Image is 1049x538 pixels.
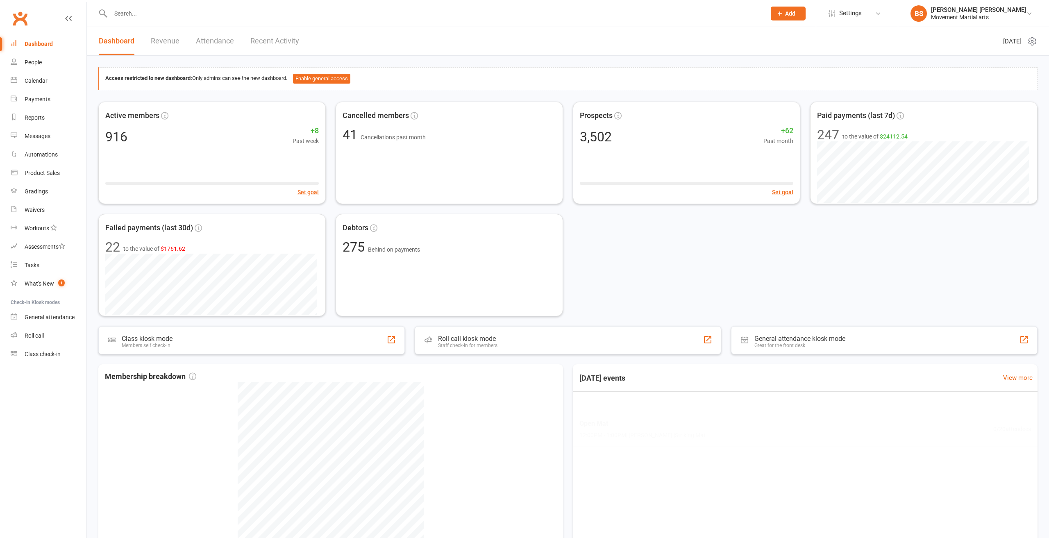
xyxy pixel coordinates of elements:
input: Search... [108,8,760,19]
span: Membership breakdown [105,371,196,383]
span: Open Mat [579,418,706,429]
span: 41 [343,127,361,143]
div: Roll call [25,332,44,339]
div: Class kiosk mode [122,335,173,343]
span: Paid payments (last 7d) [817,110,895,122]
div: What's New [25,280,54,287]
a: Waivers [11,201,86,219]
div: BS [910,5,927,22]
div: Calendar [25,77,48,84]
span: Failed payments (last 30d) [105,222,193,234]
a: View more [1003,373,1033,383]
a: General attendance kiosk mode [11,308,86,327]
div: [PERSON_NAME] [PERSON_NAME] [931,6,1026,14]
div: 22 [105,241,120,254]
div: Only admins can see the new dashboard. [105,74,1031,84]
a: Roll call [11,327,86,345]
span: Settings [839,4,862,23]
a: Reports [11,109,86,127]
a: Class kiosk mode [11,345,86,363]
span: to the value of [123,244,185,253]
div: Members self check-in [122,343,173,348]
span: $1761.62 [161,245,185,252]
div: Payments [25,96,50,102]
span: Active members [105,110,159,122]
button: Enable general access [293,74,350,84]
span: 1 [58,279,65,286]
span: 0 / 20 attendees [993,424,1031,434]
a: Automations [11,145,86,164]
a: People [11,53,86,72]
span: 275 [343,239,368,255]
div: General attendance [25,314,75,320]
div: Class check-in [25,351,61,357]
div: 3,502 [580,130,612,143]
span: $24112.54 [880,133,908,140]
a: Recent Activity [250,27,299,55]
span: Debtors [343,222,368,234]
a: Dashboard [11,35,86,53]
a: Assessments [11,238,86,256]
div: Workouts [25,225,49,232]
span: +62 [763,125,793,137]
div: Tasks [25,262,39,268]
span: Prospects [580,110,613,122]
div: Staff check-in for members [438,343,497,348]
button: Set goal [297,188,319,197]
div: Product Sales [25,170,60,176]
a: Product Sales [11,164,86,182]
div: Movement Martial arts [931,14,1026,21]
button: Set goal [772,188,793,197]
a: Messages [11,127,86,145]
div: Waivers [25,207,45,213]
div: Automations [25,151,58,158]
div: Gradings [25,188,48,195]
span: 12:00PM - 1:00PM | [PERSON_NAME] | Striking Mat [579,431,706,440]
a: Attendance [196,27,234,55]
span: Cancelled members [343,110,409,122]
span: Past week [293,136,319,145]
div: People [25,59,42,66]
a: Payments [11,90,86,109]
div: 247 [817,128,839,141]
div: Great for the front desk [754,343,845,348]
div: 916 [105,130,127,143]
a: Dashboard [99,27,134,55]
a: Calendar [11,72,86,90]
div: Dashboard [25,41,53,47]
strong: Access restricted to new dashboard: [105,75,192,81]
a: Gradings [11,182,86,201]
a: Tasks [11,256,86,275]
h3: [DATE] events [573,371,632,386]
div: General attendance kiosk mode [754,335,845,343]
a: What's New1 [11,275,86,293]
div: Assessments [25,243,65,250]
span: Behind on payments [368,246,420,253]
span: [DATE] [1003,36,1022,46]
div: Reports [25,114,45,121]
div: Messages [25,133,50,139]
span: Cancellations past month [361,134,426,141]
span: to the value of [842,132,908,141]
span: +8 [293,125,319,137]
a: Workouts [11,219,86,238]
a: Revenue [151,27,179,55]
a: Clubworx [10,8,30,29]
div: Roll call kiosk mode [438,335,497,343]
span: Add [785,10,795,17]
button: Add [771,7,806,20]
span: Past month [763,136,793,145]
